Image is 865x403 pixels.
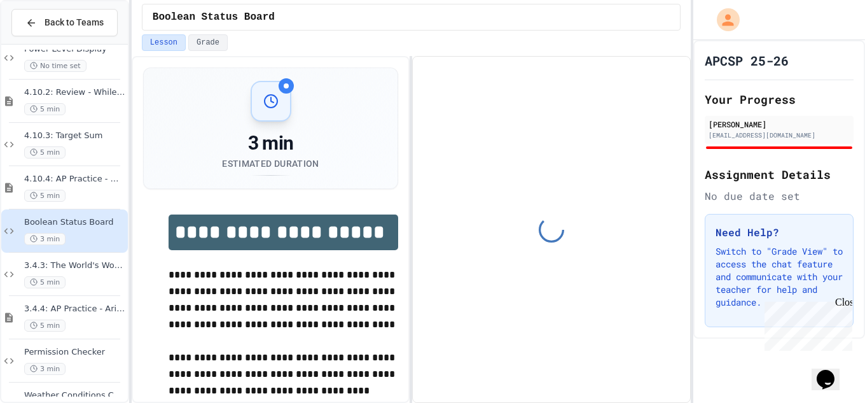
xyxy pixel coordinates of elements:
div: No due date set [705,188,854,204]
h2: Your Progress [705,90,854,108]
span: Weather Conditions Checker [24,390,125,401]
button: Grade [188,34,228,51]
iframe: chat widget [759,297,852,351]
span: 4.10.2: Review - While Loops [24,87,125,98]
div: Chat with us now!Close [5,5,88,81]
div: [PERSON_NAME] [709,118,850,130]
span: 4.10.4: AP Practice - While Loops [24,174,125,185]
h2: Assignment Details [705,166,854,183]
span: 5 min [24,320,66,332]
span: 5 min [24,190,66,202]
span: 3 min [24,363,66,375]
div: 3 min [222,132,319,155]
span: 4.10.3: Target Sum [24,131,125,141]
iframe: chat widget [812,352,852,390]
span: 5 min [24,146,66,159]
h1: APCSP 25-26 [705,52,789,69]
span: 5 min [24,276,66,288]
span: 3.4.3: The World's Worst Farmers Market [24,260,125,271]
h3: Need Help? [716,225,843,240]
div: Estimated Duration [222,157,319,170]
div: My Account [703,5,743,34]
span: 5 min [24,103,66,115]
span: Boolean Status Board [24,217,125,228]
p: Switch to "Grade View" to access the chat feature and communicate with your teacher for help and ... [716,245,843,309]
div: [EMAIL_ADDRESS][DOMAIN_NAME] [709,131,850,140]
span: No time set [24,60,86,72]
button: Lesson [142,34,186,51]
span: 3.4.4: AP Practice - Arithmetic Operators [24,304,125,315]
span: Permission Checker [24,347,125,358]
span: Back to Teams [45,16,104,29]
span: Power Level Display [24,44,125,55]
span: 3 min [24,233,66,245]
span: Boolean Status Board [153,10,275,25]
button: Back to Teams [11,9,118,36]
